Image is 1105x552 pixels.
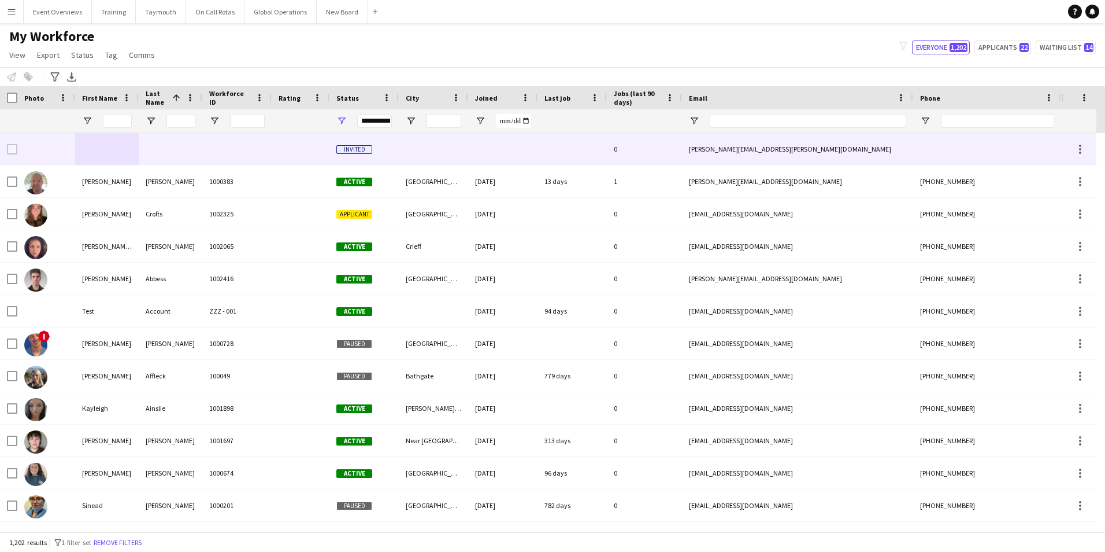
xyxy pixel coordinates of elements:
div: [PERSON_NAME][EMAIL_ADDRESS][DOMAIN_NAME] [682,263,913,295]
span: Invited [336,145,372,154]
span: Paused [336,372,372,381]
button: Open Filter Menu [209,116,220,126]
div: [DATE] [468,425,537,457]
div: 1000674 [202,457,272,489]
button: Applicants22 [974,41,1031,54]
div: [EMAIL_ADDRESS][DOMAIN_NAME] [682,425,913,457]
span: Active [336,242,372,251]
div: [PHONE_NUMBER] [913,230,1061,262]
div: [DATE] [468,392,537,424]
div: [DATE] [468,263,537,295]
div: 1002065 [202,230,272,262]
div: [PHONE_NUMBER] [913,263,1061,295]
span: Workforce ID [209,89,251,106]
input: Joined Filter Input [496,114,531,128]
div: [GEOGRAPHIC_DATA] [399,490,468,521]
div: Bathgate [399,360,468,392]
div: Account [139,295,202,327]
img: Abigail Stoirm Smith Gerrie [24,236,47,259]
div: 0 [607,490,682,521]
span: Photo [24,94,44,102]
span: Rating [279,94,301,102]
span: 22 [1019,43,1029,52]
input: City Filter Input [427,114,461,128]
div: [PERSON_NAME] Stoirm [PERSON_NAME] [75,230,139,262]
div: Crieff [399,230,468,262]
button: New Board [317,1,368,23]
div: [GEOGRAPHIC_DATA] [399,457,468,489]
div: 0 [607,360,682,392]
button: Training [92,1,136,23]
span: Jobs (last 90 days) [614,89,661,106]
div: [DATE] [468,360,537,392]
span: Paused [336,340,372,348]
img: George Bain [24,171,47,194]
span: Active [336,437,372,446]
img: Mike Adamson [24,333,47,356]
button: Everyone1,202 [912,41,970,54]
div: [PHONE_NUMBER] [913,327,1061,359]
span: 1 filter set [61,538,91,547]
span: Tag [105,50,117,60]
img: Helena Crofts [24,204,47,227]
div: 1002325 [202,198,272,230]
div: ZZZ - 001 [202,295,272,327]
span: My Workforce [9,28,94,45]
div: 0 [607,133,682,165]
div: 1 [607,165,682,197]
span: Status [71,50,94,60]
div: 0 [607,295,682,327]
div: [PERSON_NAME][EMAIL_ADDRESS][PERSON_NAME][DOMAIN_NAME] [682,133,913,165]
span: First Name [82,94,117,102]
div: [PHONE_NUMBER] [913,425,1061,457]
div: [EMAIL_ADDRESS][DOMAIN_NAME] [682,457,913,489]
div: [PHONE_NUMBER] [913,165,1061,197]
input: First Name Filter Input [103,114,132,128]
div: 13 days [537,165,607,197]
div: [PERSON_NAME] [139,425,202,457]
div: 779 days [537,360,607,392]
span: Active [336,307,372,316]
span: Active [336,275,372,284]
span: 14 [1084,43,1093,52]
div: [DATE] [468,230,537,262]
span: City [406,94,419,102]
div: [EMAIL_ADDRESS][DOMAIN_NAME] [682,490,913,521]
div: [EMAIL_ADDRESS][DOMAIN_NAME] [682,392,913,424]
button: Open Filter Menu [146,116,156,126]
img: Megan Aitken [24,463,47,486]
div: [PERSON_NAME] [139,457,202,489]
button: Open Filter Menu [336,116,347,126]
div: [PERSON_NAME] [75,457,139,489]
div: 1000201 [202,490,272,521]
div: [EMAIL_ADDRESS][DOMAIN_NAME] [682,327,913,359]
div: [PERSON_NAME] [75,198,139,230]
button: Open Filter Menu [689,116,699,126]
div: [PERSON_NAME][EMAIL_ADDRESS][DOMAIN_NAME] [682,165,913,197]
div: [PHONE_NUMBER] [913,295,1061,327]
div: Sinead [75,490,139,521]
button: On Call Rotas [186,1,244,23]
div: [PERSON_NAME] [139,230,202,262]
div: [DATE] [468,165,537,197]
button: Open Filter Menu [475,116,485,126]
a: Tag [101,47,122,62]
span: Applicant [336,210,372,219]
div: Test [75,295,139,327]
button: Open Filter Menu [82,116,92,126]
div: 1000383 [202,165,272,197]
button: Event Overviews [24,1,92,23]
div: [PERSON_NAME] [75,360,139,392]
div: [PERSON_NAME] [139,165,202,197]
span: Active [336,178,372,186]
span: Active [336,469,372,478]
img: Kayleigh Ainslie [24,398,47,421]
img: Sinead Aitken [24,495,47,518]
div: 0 [607,425,682,457]
div: [PERSON_NAME] [75,425,139,457]
input: Workforce ID Filter Input [230,114,265,128]
div: 0 [607,230,682,262]
a: Status [66,47,98,62]
app-action-btn: Advanced filters [48,70,62,84]
span: Email [689,94,707,102]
